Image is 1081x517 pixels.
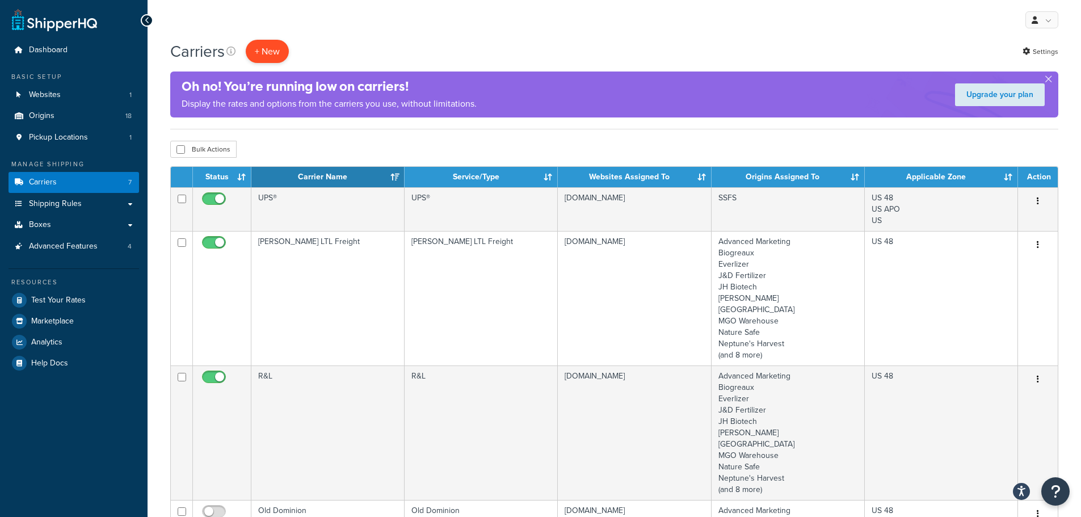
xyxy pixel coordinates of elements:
a: Shipping Rules [9,194,139,215]
li: Websites [9,85,139,106]
td: [DOMAIN_NAME] [558,187,711,231]
span: 1 [129,90,132,100]
td: Advanced Marketing Biogreaux Everlizer J&D Fertilizer JH Biotech [PERSON_NAME] [GEOGRAPHIC_DATA] ... [712,231,865,365]
a: Test Your Rates [9,290,139,310]
a: Analytics [9,332,139,352]
span: Boxes [29,220,51,230]
span: Test Your Rates [31,296,86,305]
a: Carriers 7 [9,172,139,193]
td: [PERSON_NAME] LTL Freight [405,231,558,365]
th: Websites Assigned To: activate to sort column ascending [558,167,711,187]
a: Settings [1023,44,1058,60]
td: Advanced Marketing Biogreaux Everlizer J&D Fertilizer JH Biotech [PERSON_NAME] [GEOGRAPHIC_DATA] ... [712,365,865,500]
span: 7 [128,178,132,187]
span: Websites [29,90,61,100]
span: Shipping Rules [29,199,82,209]
button: + New [246,40,289,63]
td: UPS® [251,187,405,231]
span: Pickup Locations [29,133,88,142]
a: Dashboard [9,40,139,61]
td: US 48 [865,365,1018,500]
td: R&L [405,365,558,500]
h4: Oh no! You’re running low on carriers! [182,77,477,96]
span: Analytics [31,338,62,347]
td: SSFS [712,187,865,231]
td: [PERSON_NAME] LTL Freight [251,231,405,365]
th: Applicable Zone: activate to sort column ascending [865,167,1018,187]
a: Origins 18 [9,106,139,127]
button: Bulk Actions [170,141,237,158]
div: Manage Shipping [9,159,139,169]
span: 1 [129,133,132,142]
li: Carriers [9,172,139,193]
div: Basic Setup [9,72,139,82]
th: Status: activate to sort column ascending [193,167,251,187]
span: Dashboard [29,45,68,55]
li: Origins [9,106,139,127]
a: ShipperHQ Home [12,9,97,31]
a: Websites 1 [9,85,139,106]
span: 18 [125,111,132,121]
th: Service/Type: activate to sort column ascending [405,167,558,187]
p: Display the rates and options from the carriers you use, without limitations. [182,96,477,112]
a: Marketplace [9,311,139,331]
span: Carriers [29,178,57,187]
td: R&L [251,365,405,500]
td: [DOMAIN_NAME] [558,231,711,365]
a: Pickup Locations 1 [9,127,139,148]
a: Upgrade your plan [955,83,1045,106]
a: Boxes [9,215,139,236]
td: US 48 US APO US [865,187,1018,231]
h1: Carriers [170,40,225,62]
a: Help Docs [9,353,139,373]
li: Advanced Features [9,236,139,257]
span: 4 [128,242,132,251]
th: Origins Assigned To: activate to sort column ascending [712,167,865,187]
a: Advanced Features 4 [9,236,139,257]
span: Marketplace [31,317,74,326]
td: UPS® [405,187,558,231]
th: Action [1018,167,1058,187]
span: Origins [29,111,54,121]
th: Carrier Name: activate to sort column ascending [251,167,405,187]
span: Help Docs [31,359,68,368]
span: Advanced Features [29,242,98,251]
li: Pickup Locations [9,127,139,148]
td: US 48 [865,231,1018,365]
td: [DOMAIN_NAME] [558,365,711,500]
button: Open Resource Center [1041,477,1070,506]
div: Resources [9,278,139,287]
